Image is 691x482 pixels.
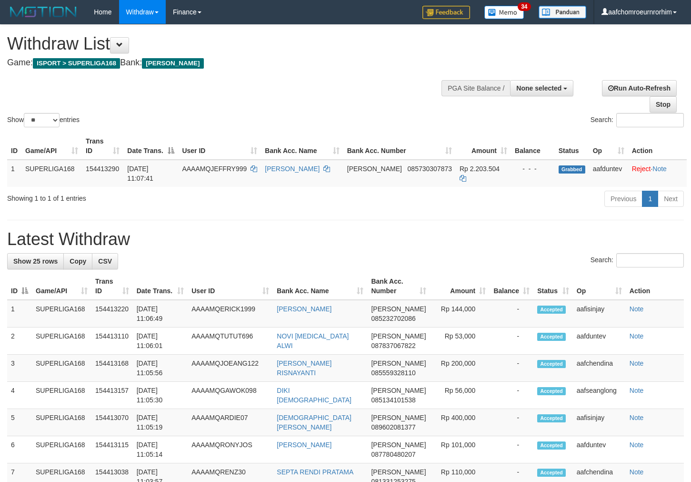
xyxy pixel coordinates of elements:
span: Accepted [537,306,566,314]
td: AAAAMQERICK1999 [188,300,273,328]
th: ID: activate to sort column descending [7,273,32,300]
td: Rp 56,000 [430,382,490,409]
label: Show entries [7,113,80,127]
td: [DATE] 11:05:14 [133,436,188,463]
td: SUPERLIGA168 [21,160,82,187]
th: Action [628,133,687,160]
td: SUPERLIGA168 [32,409,91,436]
div: PGA Site Balance / [441,80,510,96]
th: Amount: activate to sort column ascending [456,133,511,160]
span: 154413290 [86,165,119,173]
span: Copy 087780480207 to clipboard [371,451,415,458]
span: [PERSON_NAME] [371,414,426,421]
select: Showentries [24,113,60,127]
span: None selected [516,84,561,92]
td: 154413070 [91,409,133,436]
th: ID [7,133,21,160]
a: Note [630,359,644,367]
td: 154413220 [91,300,133,328]
span: Copy 085232702086 to clipboard [371,315,415,322]
div: Showing 1 to 1 of 1 entries [7,190,281,203]
td: 154413157 [91,382,133,409]
th: Bank Acc. Name: activate to sort column ascending [273,273,367,300]
td: SUPERLIGA168 [32,300,91,328]
span: Rp 2.203.504 [460,165,500,173]
a: SEPTA RENDI PRATAMA [277,468,353,476]
button: None selected [510,80,573,96]
td: AAAAMQARDIE07 [188,409,273,436]
span: Copy 087837067822 to clipboard [371,342,415,349]
td: aafchendina [573,355,626,382]
th: Status: activate to sort column ascending [533,273,573,300]
span: Show 25 rows [13,257,58,265]
td: [DATE] 11:06:01 [133,328,188,355]
a: [PERSON_NAME] [277,441,331,449]
span: [PERSON_NAME] [142,58,203,69]
img: MOTION_logo.png [7,5,80,19]
a: Copy [63,253,92,269]
span: Accepted [537,469,566,477]
th: Amount: activate to sort column ascending [430,273,490,300]
td: AAAAMQTUTUT696 [188,328,273,355]
td: 4 [7,382,32,409]
a: Note [652,165,667,173]
td: [DATE] 11:05:30 [133,382,188,409]
span: AAAAMQJEFFRY999 [182,165,247,173]
td: AAAAMQGAWOK098 [188,382,273,409]
td: - [490,300,533,328]
td: - [490,436,533,463]
td: 2 [7,328,32,355]
th: Bank Acc. Name: activate to sort column ascending [261,133,343,160]
td: Rp 101,000 [430,436,490,463]
th: Op: activate to sort column ascending [589,133,628,160]
span: Copy 085134101538 to clipboard [371,396,415,404]
td: Rp 53,000 [430,328,490,355]
a: Note [630,305,644,313]
input: Search: [616,253,684,267]
td: 154413110 [91,328,133,355]
span: [PERSON_NAME] [371,441,426,449]
span: [PERSON_NAME] [371,305,426,313]
a: Run Auto-Refresh [602,80,677,96]
span: [PERSON_NAME] [371,387,426,394]
span: [PERSON_NAME] [371,332,426,340]
td: aafduntev [573,328,626,355]
span: ISPORT > SUPERLIGA168 [33,58,120,69]
td: 3 [7,355,32,382]
td: [DATE] 11:06:49 [133,300,188,328]
td: SUPERLIGA168 [32,436,91,463]
td: - [490,355,533,382]
th: Game/API: activate to sort column ascending [21,133,82,160]
td: aafseanglong [573,382,626,409]
td: aafisinjay [573,409,626,436]
td: [DATE] 11:05:19 [133,409,188,436]
th: Op: activate to sort column ascending [573,273,626,300]
th: User ID: activate to sort column ascending [178,133,261,160]
span: Accepted [537,360,566,368]
td: Rp 400,000 [430,409,490,436]
td: 154413115 [91,436,133,463]
td: 6 [7,436,32,463]
img: Button%20Memo.svg [484,6,524,19]
th: Game/API: activate to sort column ascending [32,273,91,300]
a: Previous [604,191,642,207]
th: Trans ID: activate to sort column ascending [82,133,123,160]
a: Note [630,414,644,421]
img: panduan.png [539,6,586,19]
span: [PERSON_NAME] [347,165,402,173]
th: Bank Acc. Number: activate to sort column ascending [343,133,456,160]
td: [DATE] 11:05:56 [133,355,188,382]
td: aafisinjay [573,300,626,328]
td: aafduntev [573,436,626,463]
input: Search: [616,113,684,127]
td: 1 [7,300,32,328]
td: AAAAMQRONYJOS [188,436,273,463]
span: [DATE] 11:07:41 [127,165,153,182]
a: NOVI [MEDICAL_DATA] ALWI [277,332,349,349]
th: Trans ID: activate to sort column ascending [91,273,133,300]
span: [PERSON_NAME] [371,359,426,367]
div: - - - [515,164,551,174]
h1: Withdraw List [7,34,451,53]
th: Balance: activate to sort column ascending [490,273,533,300]
a: [PERSON_NAME] [265,165,320,173]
